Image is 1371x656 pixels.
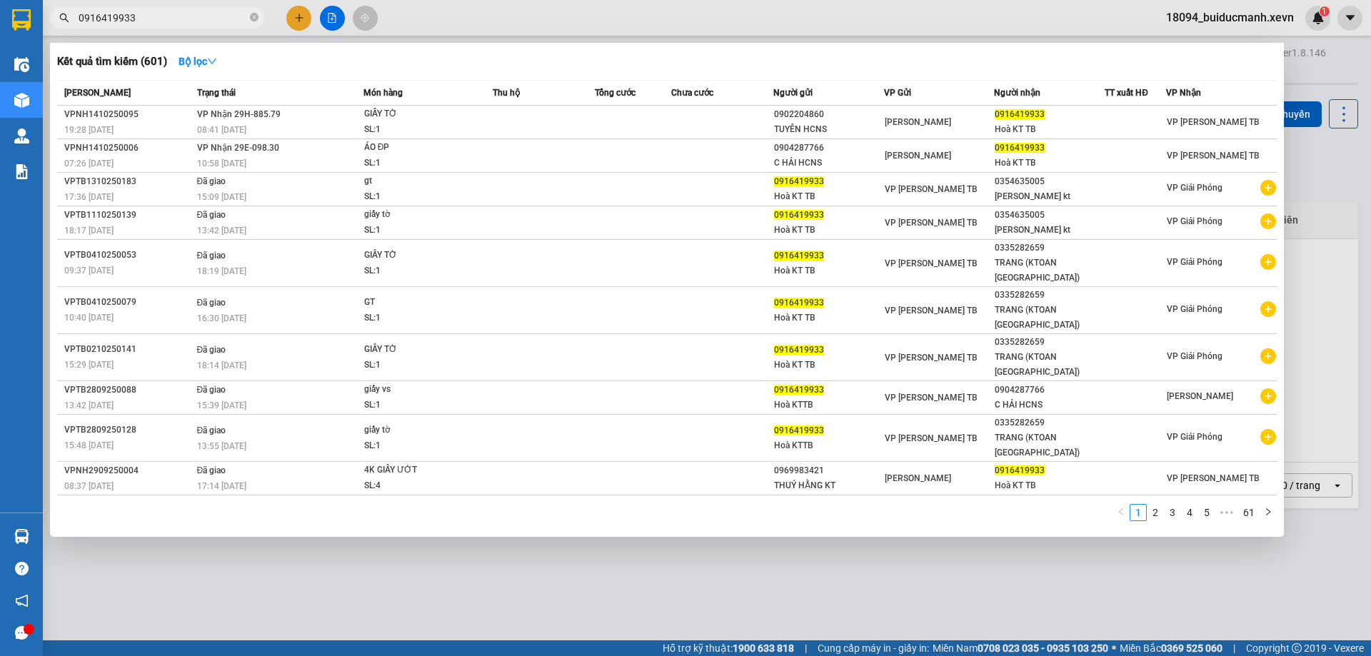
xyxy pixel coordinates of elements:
li: Previous Page [1113,504,1130,521]
span: 13:42 [DATE] [64,400,114,410]
span: 0916419933 [995,465,1045,475]
span: [PERSON_NAME] [885,151,951,161]
img: warehouse-icon [14,57,29,72]
div: SL: 1 [364,223,471,238]
span: plus-circle [1260,348,1276,364]
span: ••• [1215,504,1238,521]
span: 17:36 [DATE] [64,192,114,202]
span: 0916419933 [774,176,824,186]
div: GIẤY TỜ [364,106,471,122]
span: down [207,56,217,66]
li: 5 [1198,504,1215,521]
div: VPTB2809250128 [64,423,193,438]
span: plus-circle [1260,301,1276,317]
span: 17:14 [DATE] [197,481,246,491]
span: VP Giải Phóng [1167,183,1222,193]
li: Next 5 Pages [1215,504,1238,521]
div: SL: 1 [364,122,471,138]
span: Đã giao [197,298,226,308]
div: TRANG (KTOAN [GEOGRAPHIC_DATA]) [995,350,1104,380]
span: [PERSON_NAME] [885,117,951,127]
span: plus-circle [1260,254,1276,270]
div: VPTB0410250053 [64,248,193,263]
span: VP Gửi [884,88,911,98]
span: 15:48 [DATE] [64,440,114,450]
span: plus-circle [1260,213,1276,229]
div: giấy vs [364,382,471,398]
span: close-circle [250,13,258,21]
div: 0904287766 [995,383,1104,398]
span: 0916419933 [995,143,1045,153]
div: giấy tờ [364,207,471,223]
div: 0354635005 [995,174,1104,189]
span: VP Nhận 29E-098.30 [197,143,279,153]
div: TRANG (KTOAN [GEOGRAPHIC_DATA]) [995,303,1104,333]
li: 2 [1147,504,1164,521]
strong: Bộ lọc [179,56,217,67]
div: TRANG (KTOAN [GEOGRAPHIC_DATA]) [995,430,1104,460]
div: SL: 1 [364,398,471,413]
a: 1 [1130,505,1146,520]
div: ÁO ĐP [364,140,471,156]
div: SL: 1 [364,358,471,373]
span: 08:41 [DATE] [197,125,246,135]
span: 0916419933 [774,425,824,435]
div: SL: 1 [364,189,471,205]
span: 07:26 [DATE] [64,158,114,168]
div: 0354635005 [995,208,1104,223]
div: VPTB0210250141 [64,342,193,357]
span: Đã giao [197,251,226,261]
span: [PERSON_NAME] [64,88,131,98]
div: SL: 1 [364,311,471,326]
button: left [1113,504,1130,521]
div: 0335282659 [995,241,1104,256]
span: question-circle [15,562,29,575]
div: 0335282659 [995,288,1104,303]
span: VP [PERSON_NAME] TB [885,433,978,443]
span: [PERSON_NAME] [885,473,951,483]
span: Người gửi [773,88,813,98]
span: 18:17 [DATE] [64,226,114,236]
img: warehouse-icon [14,529,29,544]
span: VP [PERSON_NAME] TB [885,393,978,403]
span: 18:19 [DATE] [197,266,246,276]
span: 0916419933 [774,251,824,261]
span: Đã giao [197,465,226,475]
a: 4 [1182,505,1197,520]
span: Thu hộ [493,88,520,98]
span: Đã giao [197,176,226,186]
div: SL: 1 [364,263,471,279]
h3: Kết quả tìm kiếm ( 601 ) [57,54,167,69]
span: VP [PERSON_NAME] TB [885,353,978,363]
div: VPTB1110250139 [64,208,193,223]
span: 0916419933 [774,210,824,220]
span: VP Giải Phóng [1167,351,1222,361]
span: search [59,13,69,23]
span: plus-circle [1260,429,1276,445]
span: 15:39 [DATE] [197,400,246,410]
a: 2 [1147,505,1163,520]
span: 13:42 [DATE] [197,226,246,236]
div: GT [364,295,471,311]
li: 1 [1130,504,1147,521]
li: Next Page [1260,504,1277,521]
span: 0916419933 [774,345,824,355]
span: 0916419933 [774,385,824,395]
div: VPTB0410250079 [64,295,193,310]
div: VPNH1410250006 [64,141,193,156]
div: GIẤY TỜ [364,342,471,358]
span: 15:09 [DATE] [197,192,246,202]
span: right [1264,508,1272,516]
div: 0335282659 [995,335,1104,350]
div: 0969983421 [774,463,883,478]
button: right [1260,504,1277,521]
img: warehouse-icon [14,128,29,143]
span: 18:14 [DATE] [197,360,246,370]
span: VP [PERSON_NAME] TB [885,258,978,268]
div: Hoà KTTB [774,438,883,453]
span: 13:55 [DATE] [197,441,246,451]
div: 0335282659 [995,415,1104,430]
span: message [15,626,29,640]
div: 4K GIẤY ƯỚT [364,463,471,478]
li: 4 [1181,504,1198,521]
